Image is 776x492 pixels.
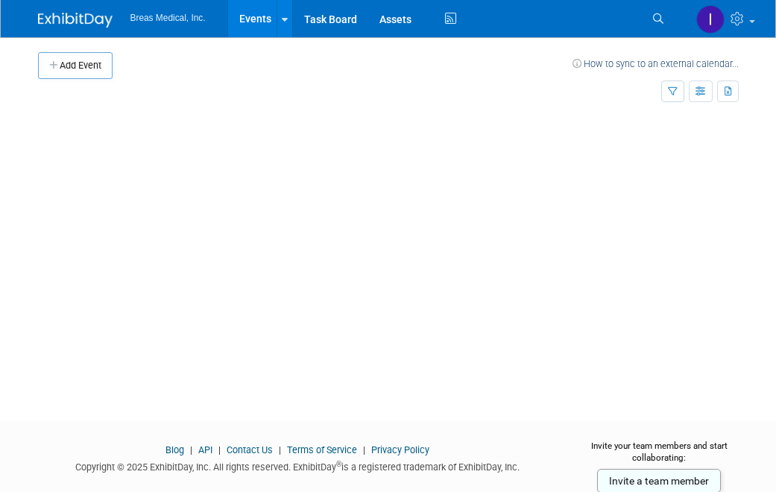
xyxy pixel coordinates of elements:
a: Privacy Policy [371,444,429,455]
button: Add Event [38,52,113,79]
img: Inga Dolezar [696,5,725,34]
span: | [215,444,224,455]
a: Terms of Service [287,444,357,455]
div: Copyright © 2025 ExhibitDay, Inc. All rights reserved. ExhibitDay is a registered trademark of Ex... [38,457,558,474]
span: | [275,444,285,455]
div: Invite your team members and start collaborating: [580,440,739,474]
img: ExhibitDay [38,13,113,28]
span: Breas Medical, Inc. [130,13,206,23]
a: API [198,444,212,455]
span: | [359,444,369,455]
sup: ® [336,460,341,468]
a: Contact Us [227,444,273,455]
a: How to sync to an external calendar... [572,58,739,69]
span: | [186,444,196,455]
a: Blog [165,444,184,455]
